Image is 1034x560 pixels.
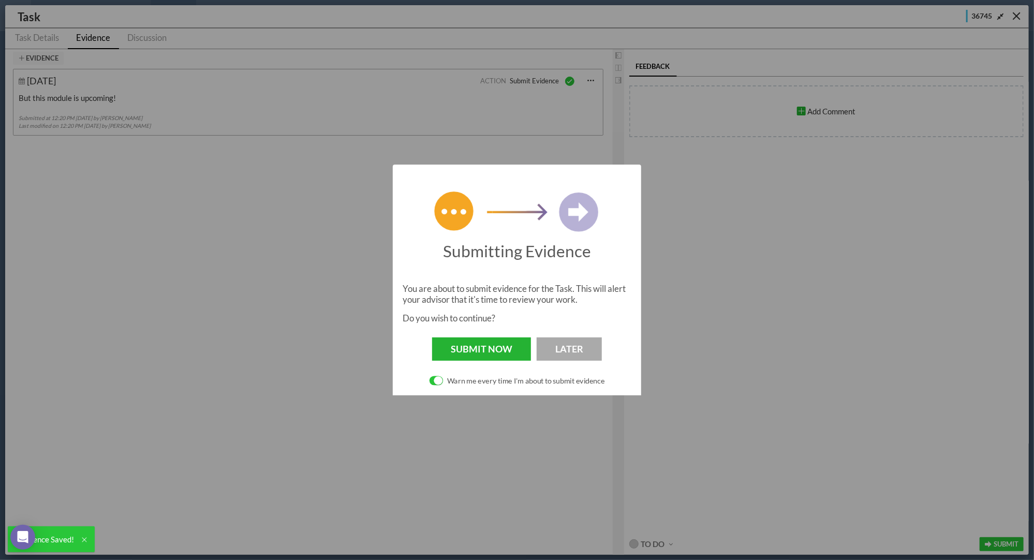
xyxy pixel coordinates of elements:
[403,242,632,260] h2: Submitting Evidence
[403,313,632,323] p: Do you wish to continue?
[434,376,442,385] span: ON
[10,525,35,550] div: Open Intercom Messenger
[420,376,614,385] div: Warn me every time I'm about to submit evidence
[537,337,602,360] button: Later
[432,337,531,360] button: Submit Now
[403,283,632,305] p: You are about to submit evidence for the Task. This will alert your advisor that it's time to rev...
[18,534,74,545] div: Evidence Saved!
